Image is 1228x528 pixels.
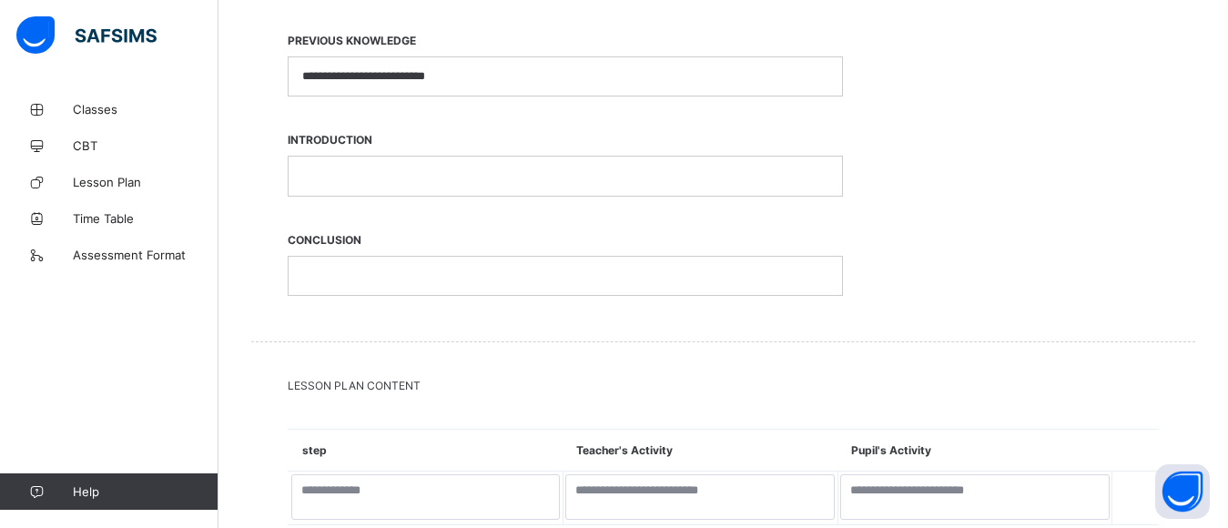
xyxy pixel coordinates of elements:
th: step [289,430,563,472]
span: INTRODUCTION [288,124,843,156]
span: Assessment Format [73,248,218,262]
span: CBT [73,138,218,153]
img: safsims [16,16,157,55]
span: Classes [73,102,218,117]
span: CONCLUSION [288,224,843,256]
span: LESSON PLAN CONTENT [288,379,1159,392]
span: Help [73,484,218,499]
span: PREVIOUS KNOWLEDGE [288,25,843,56]
span: Lesson Plan [73,175,218,189]
th: Teacher's Activity [563,430,837,472]
button: Open asap [1155,464,1210,519]
th: Pupil's Activity [837,430,1112,472]
span: Time Table [73,211,218,226]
